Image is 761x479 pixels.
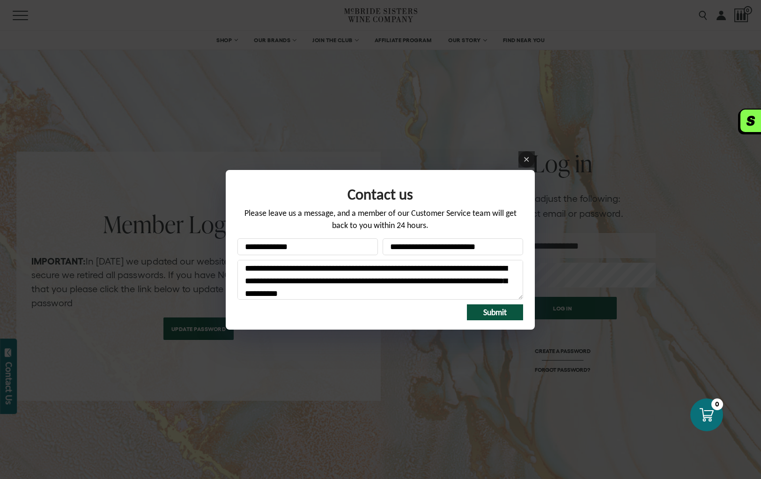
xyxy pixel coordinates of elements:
div: 0 [711,398,723,410]
textarea: Message [237,260,523,300]
span: Contact us [347,185,413,204]
div: Form title [237,179,523,207]
input: Your name [237,238,378,255]
span: Submit [483,307,507,317]
div: Please leave us a message, and a member of our Customer Service team will get back to you within ... [237,207,523,238]
input: Your email [383,238,523,255]
button: Submit [467,304,523,320]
